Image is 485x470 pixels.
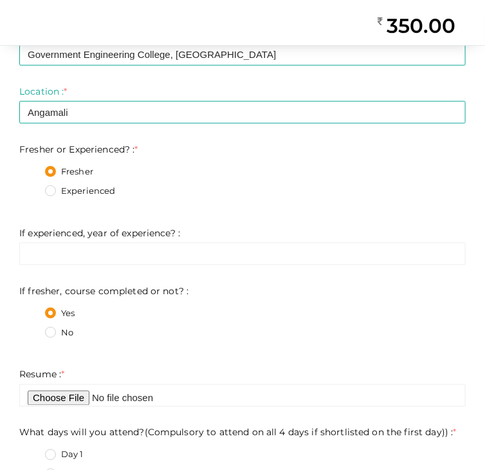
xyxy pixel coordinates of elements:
label: What days will you attend?(Compulsory to attend on all 4 days if shortlisted on the first day)) : [19,426,457,439]
label: Experienced [45,185,116,198]
input: Enter Registrant College (Studying or Studied) [19,43,466,66]
label: If fresher, course completed or not? : [19,285,188,297]
label: Yes [45,307,75,320]
label: Day 1 [45,449,84,462]
label: Location : [19,85,68,98]
label: Fresher [45,165,93,178]
label: Fresher or Experienced? : [19,143,138,156]
label: If experienced, year of experience? : [19,227,180,240]
label: No [45,326,73,339]
h2: 350.00 [378,13,456,39]
label: Resume : [19,368,64,381]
